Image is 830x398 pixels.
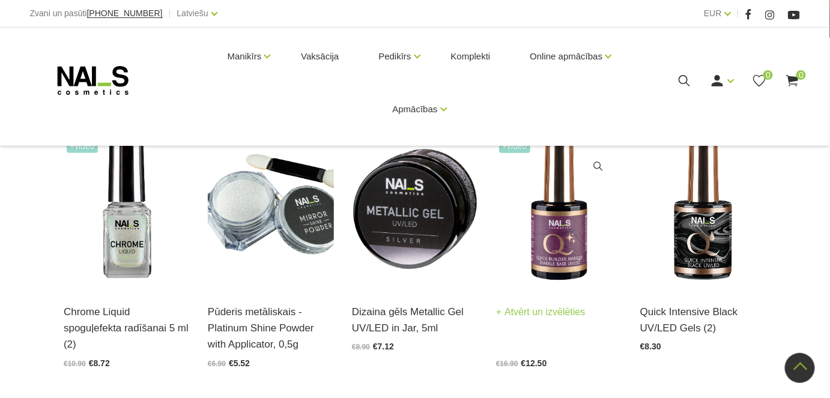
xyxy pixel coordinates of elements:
span: €10.90 [64,360,86,368]
span: €7.12 [373,342,394,351]
a: Online apmācības [530,32,602,80]
a: Manikīrs [228,32,262,80]
a: Chrome Liquid spoguļefekta radīšanai 5 ml (2) [64,304,190,353]
a: Quick Intensive Black UV/LED Gels (2) [640,304,766,336]
a: Dizaina gēls Metallic Gel UV/LED in Jar, 5ml [352,304,478,336]
a: 0 [752,73,767,88]
span: €8.30 [640,342,661,351]
a: Pūderis metāliskais - Platinum Shine Powder with Applicator, 0,5g [208,304,334,353]
span: +Video [67,139,98,153]
span: €5.52 [229,358,250,368]
a: Apmācības [392,85,437,133]
img: Dizaina produkts spilgtā spoguļa efekta radīšanai.LIETOŠANA: Pirms lietošanas nepieciešams sakrat... [64,115,190,289]
span: €8.90 [352,343,370,351]
a: 0 [785,73,800,88]
a: EUR [704,6,722,20]
img: Augstas kvalitātes, metāliskā spoguļefekta dizaina pūderis lieliskam spīdumam. Šobrīd aktuāls spi... [208,115,334,289]
span: | [737,6,739,21]
a: Pedikīrs [378,32,411,80]
a: Atvērt un izvēlēties [496,304,586,321]
span: €12.50 [521,358,547,368]
a: [PHONE_NUMBER] [87,9,163,18]
img: Maskējoša, viegli mirdzoša bāze/gels. Unikāls produkts ar daudz izmantošanas iespējām: •Bāze gell... [496,115,622,289]
div: Zvani un pasūti [30,6,163,21]
span: 0 [796,70,806,80]
span: €6.90 [208,360,226,368]
img: Metallic Gel UV/LED ir intensīvi pigmentets metala dizaina gēls, kas palīdz radīt reljefu zīmējum... [352,115,478,289]
span: €16.90 [496,360,518,368]
span: | [169,6,171,21]
span: [PHONE_NUMBER] [87,8,163,18]
a: Komplekti [441,28,500,85]
span: 0 [763,70,773,80]
a: Latviešu [177,6,208,20]
a: Vaksācija [291,28,348,85]
span: +Video [499,139,530,153]
span: €8.72 [89,358,110,368]
img: Quick Intensive Black - īpaši pigmentēta melnā gellaka. * Vienmērīgs pārklājums 1 kārtā bez svītr... [640,115,766,289]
